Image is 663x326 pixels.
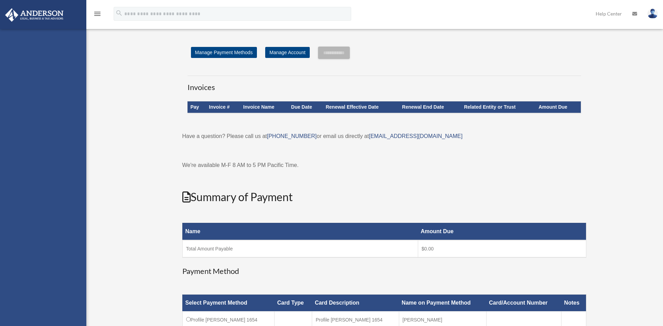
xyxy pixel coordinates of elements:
td: $0.00 [418,240,586,257]
th: Name [182,223,418,240]
th: Due Date [288,101,323,113]
th: Notes [561,295,586,312]
img: User Pic [647,9,658,19]
th: Invoice # [206,101,240,113]
i: search [115,9,123,17]
th: Amount Due [536,101,581,113]
a: Manage Account [265,47,309,58]
th: Select Payment Method [182,295,275,312]
th: Related Entity or Trust [461,101,536,113]
a: [EMAIL_ADDRESS][DOMAIN_NAME] [369,133,462,139]
p: We're available M-F 8 AM to 5 PM Pacific Time. [182,160,586,170]
a: [PHONE_NUMBER] [267,133,317,139]
a: Manage Payment Methods [191,47,257,58]
p: Have a question? Please call us at or email us directly at [182,131,586,141]
th: Invoice Name [240,101,288,113]
th: Amount Due [418,223,586,240]
th: Pay [188,101,206,113]
th: Renewal Effective Date [323,101,399,113]
h3: Payment Method [182,266,586,277]
th: Card/Account Number [486,295,561,312]
h3: Invoices [188,76,581,93]
th: Card Type [275,295,312,312]
h2: Summary of Payment [182,189,586,205]
th: Card Description [312,295,399,312]
i: menu [93,10,102,18]
td: Total Amount Payable [182,240,418,257]
th: Name on Payment Method [399,295,486,312]
img: Anderson Advisors Platinum Portal [3,8,66,22]
a: menu [93,12,102,18]
th: Renewal End Date [399,101,461,113]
